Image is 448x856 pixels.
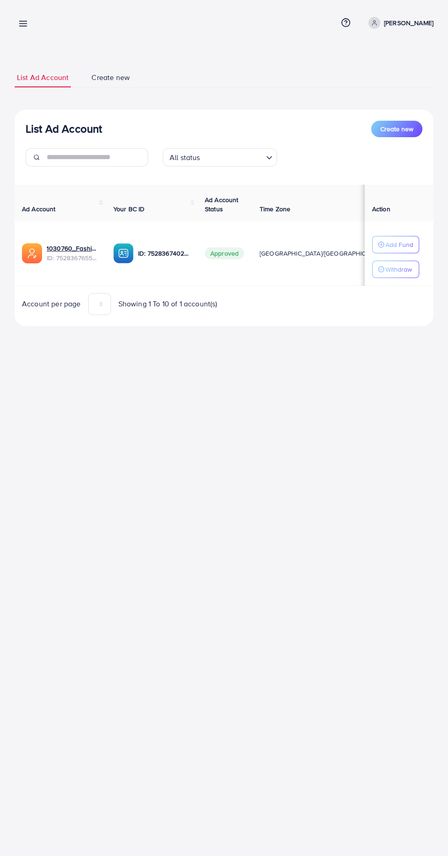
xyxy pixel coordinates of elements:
div: <span class='underline'>1030760_Fashion Rose_1752834697540</span></br>7528367655024508945 [47,244,99,262]
span: Action [372,204,390,214]
h3: List Ad Account [26,122,102,135]
button: Create new [371,121,422,137]
span: Showing 1 To 10 of 1 account(s) [118,299,218,309]
a: [PERSON_NAME] [365,17,433,29]
button: Add Fund [372,236,419,253]
span: Ad Account Status [205,195,239,214]
span: [GEOGRAPHIC_DATA]/[GEOGRAPHIC_DATA] [260,249,387,258]
a: 1030760_Fashion Rose_1752834697540 [47,244,99,253]
span: Your BC ID [113,204,145,214]
img: ic-ba-acc.ded83a64.svg [113,243,133,263]
span: List Ad Account [17,72,69,83]
span: Create new [380,124,413,134]
p: [PERSON_NAME] [384,17,433,28]
div: Search for option [163,148,277,166]
span: Create new [91,72,130,83]
input: Search for option [203,149,262,164]
button: Withdraw [372,261,419,278]
p: Withdraw [385,264,412,275]
span: All status [168,151,202,164]
span: Approved [205,247,244,259]
p: Add Fund [385,239,413,250]
span: ID: 7528367655024508945 [47,253,99,262]
span: Time Zone [260,204,290,214]
img: ic-ads-acc.e4c84228.svg [22,243,42,263]
span: Account per page [22,299,81,309]
span: Ad Account [22,204,56,214]
p: ID: 7528367402921476112 [138,248,190,259]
